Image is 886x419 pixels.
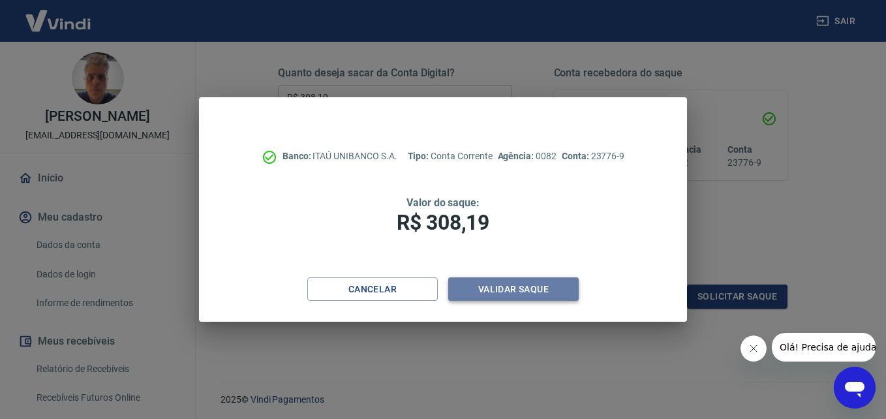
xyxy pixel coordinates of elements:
span: R$ 308,19 [397,210,489,235]
span: Conta: [562,151,591,161]
span: Valor do saque: [406,196,480,209]
p: Conta Corrente [408,149,493,163]
iframe: Mensagem da empresa [772,333,876,362]
p: 0082 [498,149,557,163]
button: Cancelar [307,277,438,302]
span: Olá! Precisa de ajuda? [8,9,110,20]
p: 23776-9 [562,149,624,163]
iframe: Fechar mensagem [741,335,767,362]
span: Banco: [283,151,313,161]
span: Agência: [498,151,536,161]
span: Tipo: [408,151,431,161]
p: ITAÚ UNIBANCO S.A. [283,149,397,163]
iframe: Botão para abrir a janela de mensagens [834,367,876,409]
button: Validar saque [448,277,579,302]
